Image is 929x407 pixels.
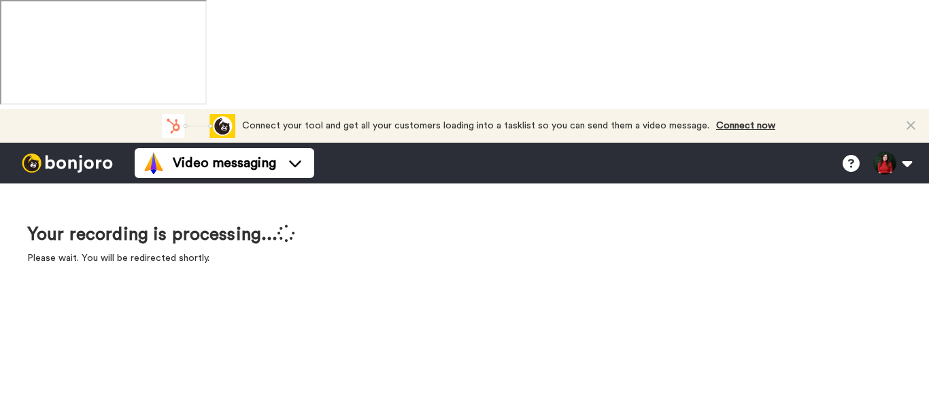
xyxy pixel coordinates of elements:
h1: Your recording is processing... [27,224,295,245]
img: vm-color.svg [143,152,165,174]
img: bj-logo-header-white.svg [16,154,118,173]
span: Video messaging [173,154,276,173]
div: animation [161,114,235,138]
span: Connect your tool and get all your customers loading into a tasklist so you can send them a video... [242,121,709,130]
p: Please wait. You will be redirected shortly. [27,251,295,265]
a: Connect now [716,121,775,130]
